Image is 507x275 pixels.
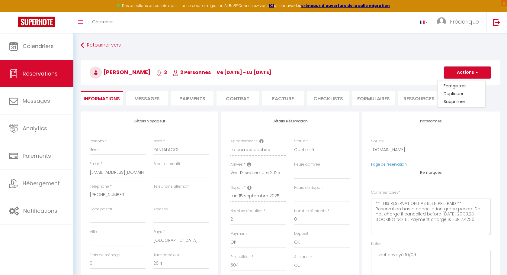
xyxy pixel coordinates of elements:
[230,185,243,191] label: Départ
[5,2,23,21] button: Ouvrir le widget de chat LiveChat
[153,184,190,189] label: Téléphone alternatif
[269,3,274,8] a: ICI
[493,18,500,26] img: logout
[88,12,117,33] a: Chercher
[438,90,485,98] a: Dupliquer
[294,185,323,191] label: Heure de départ
[153,229,162,235] label: Pays
[432,12,486,33] a: ... Frédérique
[90,252,120,258] label: Frais de ménage
[230,254,251,260] label: Prix nuitées
[437,17,446,26] img: ...
[23,70,58,77] span: Réservations
[153,206,168,212] label: Adresse
[438,98,485,105] a: Supprimer
[371,170,491,175] h4: Remarques
[230,231,247,237] label: Payment
[217,69,271,76] span: ve [DATE] - lu [DATE]
[398,91,440,105] li: Ressources
[438,82,485,90] a: Enregistrer
[23,125,47,132] span: Analytics
[81,40,500,51] a: Retourner vers
[134,95,160,102] span: Messages
[262,91,304,105] li: Facture
[371,241,381,247] label: Notes
[230,208,262,214] label: Nombre d'adultes
[230,119,350,123] h4: Détails Réservation
[371,119,491,123] h4: Plateformes
[23,180,60,187] span: Hébergement
[90,68,151,76] span: [PERSON_NAME]
[153,161,180,167] label: Email alternatif
[294,138,305,144] label: Statut
[23,152,51,160] span: Paiements
[294,254,312,260] label: A relancer
[371,162,407,167] a: Page de réservation
[450,18,479,25] span: Frédérique
[307,91,349,105] li: CHECKLISTS
[90,206,112,212] label: Code postal
[18,17,55,27] img: Super Booking
[352,91,395,105] li: FORMULAIRES
[90,119,209,123] h4: Détails Voyageur
[23,97,50,105] span: Messages
[294,231,308,237] label: Deposit
[301,3,390,8] a: créneaux d'ouverture de la salle migration
[81,91,123,105] li: Informations
[371,190,400,196] label: Commentaires
[153,252,179,258] label: Taxe de séjour
[444,66,491,79] button: Actions
[156,69,167,76] span: 3
[294,208,326,214] label: Nombre d'enfants
[23,207,57,215] span: Notifications
[171,91,213,105] li: Paiements
[23,42,54,50] span: Calendriers
[217,91,259,105] li: Contrat
[371,138,384,144] label: Source
[90,138,104,144] label: Prénom
[92,18,113,25] span: Chercher
[294,162,320,167] label: Heure d'arrivée
[230,162,242,167] label: Arrivée
[90,229,97,235] label: Ville
[153,138,162,144] label: Nom
[173,69,211,76] span: 2 Personnes
[90,184,109,189] label: Téléphone
[230,138,255,144] label: Appartement
[90,161,100,167] label: Email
